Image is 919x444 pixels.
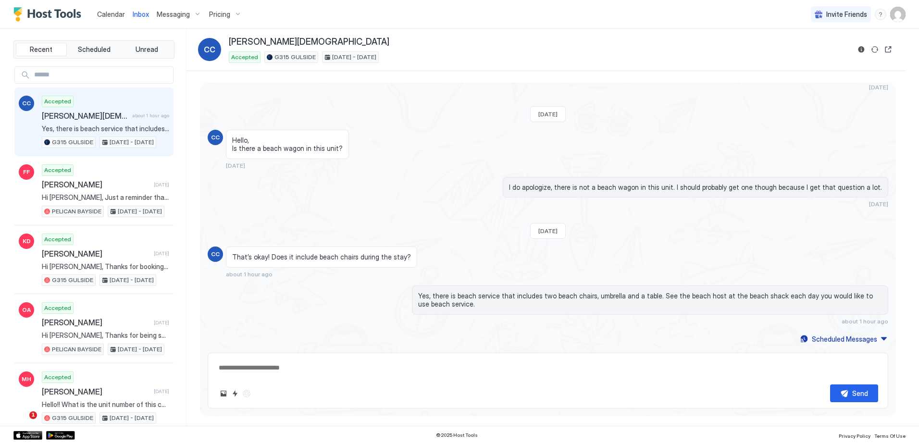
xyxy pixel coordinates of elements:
span: [PERSON_NAME] [42,387,150,396]
span: G315 GULSIDE [274,53,316,62]
span: OA [22,306,31,314]
span: Accepted [44,235,71,244]
button: Open reservation [882,44,894,55]
span: KD [23,237,31,246]
span: [DATE] [869,200,888,208]
input: Input Field [30,67,173,83]
span: [DATE] - [DATE] [110,276,154,284]
span: That’s okay! Does it include beach chairs during the stay? [232,253,411,261]
span: CC [22,99,31,108]
span: Hi [PERSON_NAME], Thanks for being such a great guest, we left you a 5-star review and if you enj... [42,331,169,340]
span: [DATE] - [DATE] [110,414,154,422]
span: Calendar [97,10,125,18]
a: Terms Of Use [874,430,906,440]
span: PELICAN BAYSIDE [52,207,101,216]
span: © 2025 Host Tools [436,432,478,438]
span: Yes, there is beach service that includes two beach chairs, umbrella and a table. See the beach h... [42,124,169,133]
span: [PERSON_NAME] [42,249,150,259]
div: menu [875,9,886,20]
span: about 1 hour ago [226,271,273,278]
span: 1 [29,411,37,419]
button: Quick reply [229,388,241,399]
span: [DATE] [154,388,169,395]
span: Accepted [44,304,71,312]
a: Google Play Store [46,431,75,440]
div: tab-group [13,40,174,59]
span: Accepted [44,97,71,106]
span: G315 GULSIDE [52,276,93,284]
button: Recent [16,43,67,56]
a: Privacy Policy [839,430,870,440]
span: [DATE] - [DATE] [118,207,162,216]
span: Hello, Is there a beach wagon in this unit? [232,136,343,153]
button: Scheduled Messages [799,333,888,345]
button: Sync reservation [869,44,881,55]
span: MH [22,375,31,383]
span: [DATE] [869,84,888,91]
span: [DATE] [154,182,169,188]
span: G315 GULSIDE [52,138,93,147]
span: Terms Of Use [874,433,906,439]
span: Scheduled [78,45,111,54]
button: Upload image [218,388,229,399]
span: about 1 hour ago [132,112,169,119]
span: Hi [PERSON_NAME], Thanks for booking our place. I'll send you more details including check-in ins... [42,262,169,271]
span: Accepted [44,373,71,382]
a: Host Tools Logo [13,7,86,22]
span: CC [211,133,220,142]
span: [DATE] - [DATE] [332,53,376,62]
div: Send [852,388,868,398]
span: G315 GULSIDE [52,414,93,422]
span: about 1 hour ago [842,318,888,325]
span: Pricing [209,10,230,19]
span: Yes, there is beach service that includes two beach chairs, umbrella and a table. See the beach h... [418,292,882,308]
span: [DATE] - [DATE] [110,138,154,147]
button: Send [830,384,878,402]
span: FF [23,168,30,176]
span: [DATE] [538,111,558,118]
a: App Store [13,431,42,440]
iframe: Intercom live chat [10,411,33,434]
span: Accepted [231,53,258,62]
span: Unread [136,45,158,54]
button: Reservation information [856,44,867,55]
span: [DATE] [538,227,558,234]
span: Hi [PERSON_NAME], Just a reminder that your check-out is [DATE] at 10:00 AM. I hope you are havin... [42,193,169,202]
span: PELICAN BAYSIDE [52,345,101,354]
div: Scheduled Messages [812,334,877,344]
span: [DATE] [154,320,169,326]
span: CC [211,250,220,259]
div: User profile [890,7,906,22]
button: Scheduled [69,43,120,56]
span: Invite Friends [826,10,867,19]
span: [PERSON_NAME][DEMOGRAPHIC_DATA] [42,111,128,121]
span: [DATE] [226,162,245,169]
a: Calendar [97,9,125,19]
button: Unread [121,43,172,56]
span: [PERSON_NAME][DEMOGRAPHIC_DATA] [229,37,389,48]
span: Inbox [133,10,149,18]
span: I do apologize, there is not a beach wagon in this unit. I should probably get one though because... [509,183,882,192]
span: [PERSON_NAME] [42,318,150,327]
span: [DATE] - [DATE] [118,345,162,354]
span: Recent [30,45,52,54]
span: Hello!! What is the unit number of this condo? Is it on the gulf side or bay shade of Destin West? [42,400,169,409]
span: Accepted [44,166,71,174]
a: Inbox [133,9,149,19]
span: [PERSON_NAME] [42,180,150,189]
span: Privacy Policy [839,433,870,439]
span: CC [204,44,215,55]
span: [DATE] [154,250,169,257]
span: Messaging [157,10,190,19]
